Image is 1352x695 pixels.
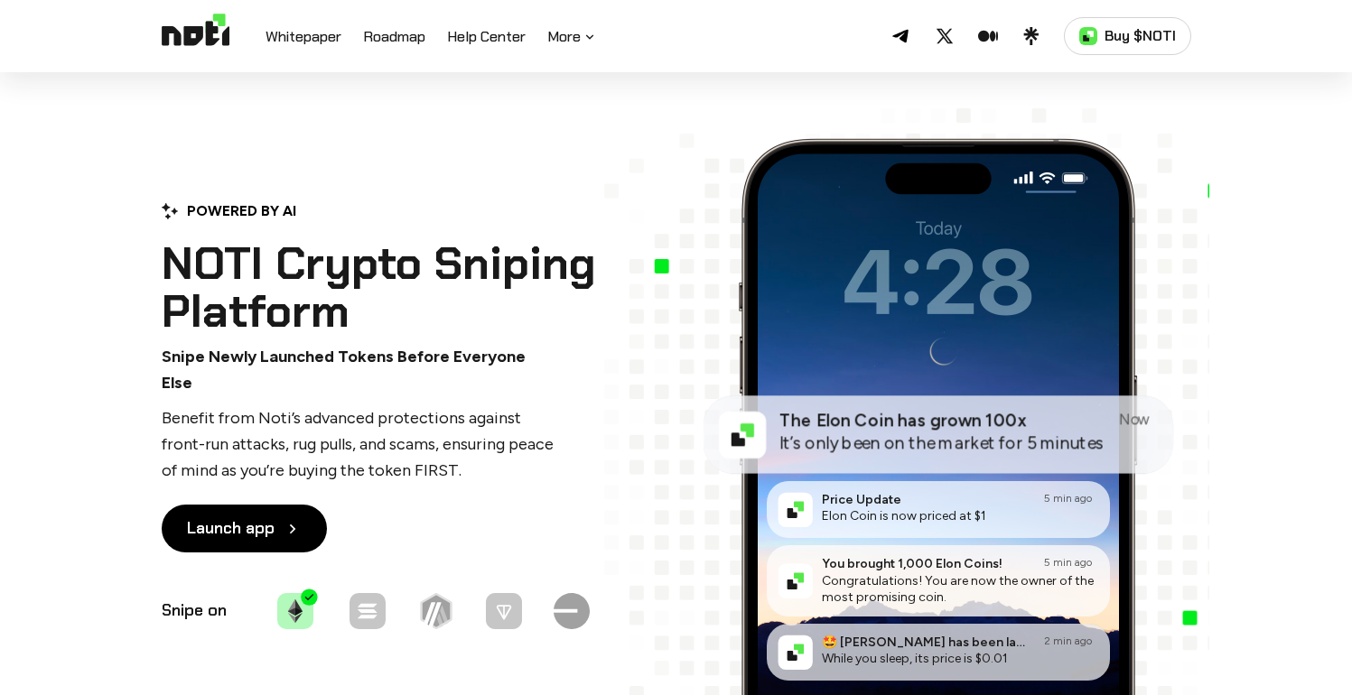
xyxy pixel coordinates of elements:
img: Logo [162,14,229,59]
a: Roadmap [363,26,425,50]
p: Snipe on [162,598,237,633]
p: Snipe Newly Launched Tokens Before Everyone Else [162,344,559,396]
a: Help Center [447,26,526,50]
p: Benefit from Noti’s advanced protections against front-run attacks, rug pulls, and scams, ensurin... [162,405,559,483]
div: POWERED BY AI [162,199,296,223]
button: More [547,26,597,48]
h1: NOTI Crypto Sniping Platform [162,240,622,335]
a: Buy $NOTI [1064,17,1191,55]
a: Whitepaper [266,26,341,50]
img: Powered by AI [162,203,178,219]
a: Launch app [162,505,327,552]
